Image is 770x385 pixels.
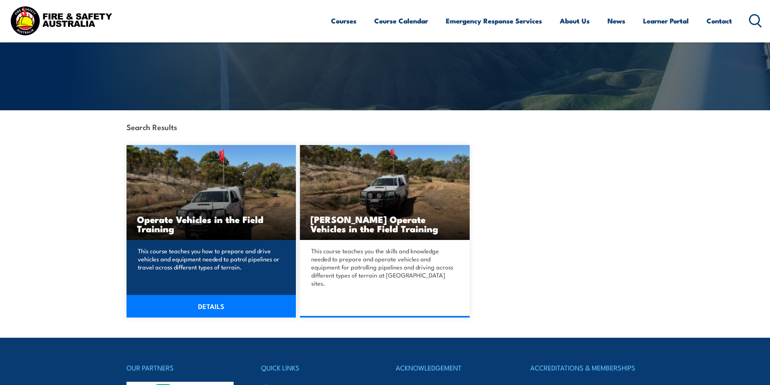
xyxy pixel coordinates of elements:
[608,10,625,32] a: News
[707,10,732,32] a: Contact
[300,145,470,240] a: [PERSON_NAME] Operate Vehicles in the Field Training
[137,215,286,233] h3: Operate Vehicles in the Field Training
[261,362,374,373] h4: QUICK LINKS
[127,145,296,240] a: Operate Vehicles in the Field Training
[396,362,509,373] h4: ACKNOWLEDGEMENT
[127,362,240,373] h4: OUR PARTNERS
[374,10,428,32] a: Course Calendar
[560,10,590,32] a: About Us
[311,247,456,287] p: This course teaches you the skills and knowledge needed to prepare and operate vehicles and equip...
[310,215,459,233] h3: [PERSON_NAME] Operate Vehicles in the Field Training
[446,10,542,32] a: Emergency Response Services
[138,247,283,271] p: This course teaches you how to prepare and drive vehicles and equipment needed to patrol pipeline...
[643,10,689,32] a: Learner Portal
[127,145,296,240] img: Operate Vehicles in the Field
[331,10,357,32] a: Courses
[127,121,177,132] strong: Search Results
[530,362,643,373] h4: ACCREDITATIONS & MEMBERSHIPS
[127,295,296,318] a: DETAILS
[300,145,470,240] img: Santos Operate Vehicles in the Field training (1)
